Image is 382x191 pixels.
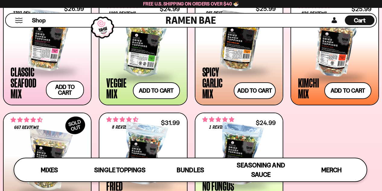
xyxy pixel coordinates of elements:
[321,166,342,174] span: Merch
[155,158,226,181] a: Bundles
[94,166,145,174] span: Single Toppings
[41,166,58,174] span: Mixes
[14,125,39,130] span: 667 reviews
[237,161,285,178] span: Seasoning and Sauce
[345,14,374,27] a: Cart
[234,82,276,99] button: Add to cart
[62,113,88,137] div: SOLD OUT
[324,82,371,99] button: Add to cart
[85,158,155,181] a: Single Toppings
[256,120,276,126] div: $24.99
[202,116,234,123] span: 5.00 stars
[133,82,180,99] button: Add to cart
[161,120,180,126] div: $31.99
[296,158,367,181] a: Merch
[106,116,138,123] span: 4.62 stars
[226,158,296,181] a: Seasoning and Sauce
[32,15,46,25] a: Shop
[11,66,43,99] div: Classic Seafood Mix
[202,66,231,99] div: Spicy Garlic Mix
[15,18,23,23] button: Mobile Menu Trigger
[177,166,204,174] span: Bundles
[46,81,84,99] button: Add to cart
[11,116,43,124] span: 4.64 stars
[298,77,321,99] div: Kimchi Mix
[106,77,130,99] div: Veggie Mix
[143,1,239,7] span: Free U.S. Shipping on Orders over $40 🍜
[32,16,46,25] span: Shop
[354,17,366,24] span: Cart
[14,158,85,181] a: Mixes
